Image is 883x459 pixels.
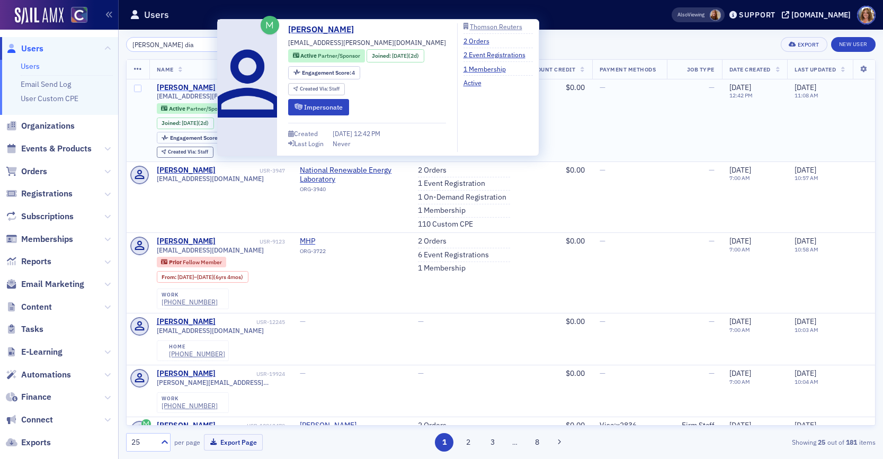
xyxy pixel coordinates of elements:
span: Profile [857,6,876,24]
div: From: 2018-01-09 00:00:00 [157,271,248,283]
span: Content [21,301,52,313]
span: [DATE] [729,83,751,92]
span: [DATE] [182,119,198,127]
span: Engagement Score : [302,69,352,76]
span: — [600,236,605,246]
button: 1 [435,433,453,452]
a: [PERSON_NAME] [PERSON_NAME] – [GEOGRAPHIC_DATA] [300,421,403,439]
div: Created [294,131,318,137]
time: 10:04 AM [795,378,818,385]
div: USR-9123 [217,238,285,245]
div: Staff [300,86,340,92]
a: E-Learning [6,346,63,358]
a: Active [463,78,489,87]
div: Export [798,42,819,48]
span: [DATE] [729,236,751,246]
span: — [709,236,715,246]
div: [DOMAIN_NAME] [791,10,851,20]
button: Export Page [204,434,263,451]
span: Events & Products [21,143,92,155]
span: Date Created [729,66,771,73]
div: [PERSON_NAME] [157,237,216,246]
div: Created Via: Staff [157,147,213,158]
span: $0.00 [566,236,585,246]
span: Job Type [687,66,715,73]
span: [DATE] [795,165,816,175]
div: Also [677,11,688,18]
span: Reports [21,256,51,267]
span: Organizations [21,120,75,132]
span: $0.00 [566,317,585,326]
img: SailAMX [71,7,87,23]
span: [EMAIL_ADDRESS][PERSON_NAME][DOMAIN_NAME] [288,38,446,47]
a: 1 Membership [463,64,514,74]
a: New User [831,37,876,52]
span: Joined : [372,52,392,60]
a: 2 Event Registrations [463,50,533,59]
a: [PHONE_NUMBER] [169,350,225,358]
a: Reports [6,256,51,267]
span: Memberships [21,233,73,245]
span: E-Learning [21,346,63,358]
span: [DATE] [729,420,751,430]
a: [PERSON_NAME] [157,369,216,379]
span: Partner/Sponsor [318,52,360,59]
a: Email Send Log [21,79,71,89]
span: Created Via : [300,85,329,92]
a: [PERSON_NAME] [157,317,216,327]
a: [PERSON_NAME] [157,421,216,430]
button: Impersonate [288,99,349,115]
div: Thomson Reuters [470,24,522,30]
span: — [600,317,605,326]
a: Exports [6,437,51,448]
span: Visa : x2836 [600,420,637,430]
span: Sheila Duggan [710,10,721,21]
span: Engagement Score : [170,134,220,141]
a: Organizations [6,120,75,132]
span: — [418,368,424,378]
span: Connect [21,414,53,426]
a: User Custom CPE [21,94,78,103]
span: — [300,368,306,378]
span: [DATE] [729,317,751,326]
div: ORG-3940 [300,186,403,196]
time: 10:57 AM [795,174,818,182]
span: [DATE] [729,368,751,378]
input: Search… [126,37,227,52]
time: 10:03 AM [795,326,818,334]
a: Registrations [6,188,73,200]
a: Users [6,43,43,55]
button: [DOMAIN_NAME] [782,11,854,19]
a: [PHONE_NUMBER] [162,298,218,306]
div: Active: Active: Partner/Sponsor [157,103,234,114]
span: — [300,317,306,326]
span: [EMAIL_ADDRESS][DOMAIN_NAME] [157,175,264,183]
span: Exports [21,437,51,448]
h1: Users [144,8,169,21]
span: [DATE] [729,165,751,175]
span: $0.00 [566,165,585,175]
a: 1 On-Demand Registration [418,193,506,202]
span: 12:42 PM [354,129,380,138]
div: Last Login [295,141,324,147]
a: Active Partner/Sponsor [293,52,360,60]
strong: 181 [844,437,859,447]
time: 7:00 AM [729,246,750,253]
button: 8 [528,433,546,452]
span: Prior [169,258,183,266]
a: 2 Orders [418,237,447,246]
span: Registrations [21,188,73,200]
span: Plante Moran – Denver [300,421,403,439]
div: work [162,395,218,402]
a: National Renewable Energy Laboratory [300,166,403,184]
a: [PERSON_NAME] [157,166,216,175]
div: (2d) [392,52,419,60]
div: Never [333,139,351,148]
span: Tasks [21,323,43,335]
time: 12:42 PM [729,92,753,99]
